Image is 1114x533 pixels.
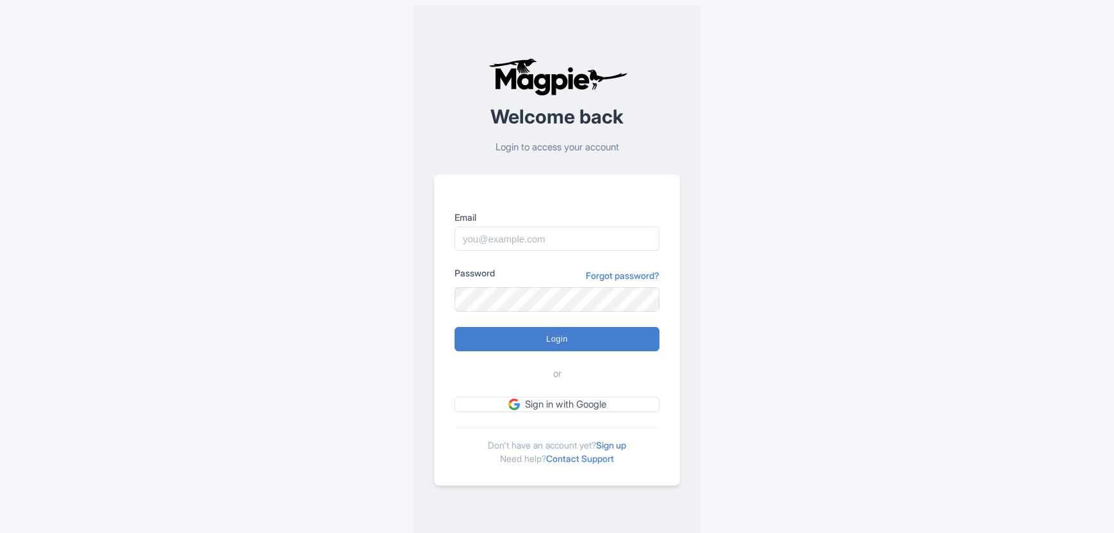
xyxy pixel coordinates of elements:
label: Password [455,266,495,280]
img: logo-ab69f6fb50320c5b225c76a69d11143b.png [485,58,629,96]
input: Login [455,327,659,351]
a: Sign up [596,440,626,450]
p: Login to access your account [434,140,680,155]
h2: Welcome back [434,106,680,127]
img: google.svg [508,399,520,410]
a: Forgot password? [586,269,659,282]
a: Contact Support [546,453,614,464]
a: Sign in with Google [455,397,659,413]
input: you@example.com [455,227,659,251]
label: Email [455,211,659,224]
div: Don't have an account yet? Need help? [455,427,659,465]
span: or [553,367,561,381]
